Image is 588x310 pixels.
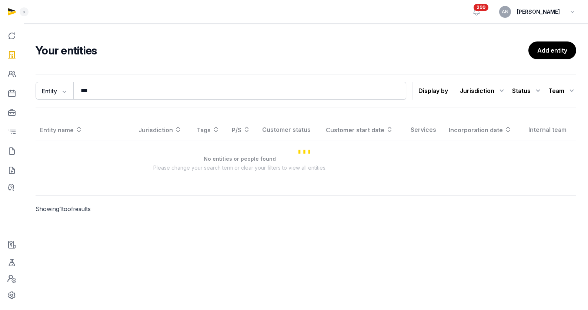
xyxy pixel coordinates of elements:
button: Entity [36,82,73,100]
p: Display by [418,85,448,97]
h2: Your entities [36,44,528,57]
button: AN [499,6,511,18]
div: Jurisdiction [460,85,506,97]
span: AN [502,10,508,14]
p: Showing to of results [36,196,162,222]
span: 1 [59,205,62,213]
div: Team [548,85,576,97]
span: 299 [474,4,488,11]
a: Add entity [528,41,576,59]
div: Loading [36,119,576,183]
div: Status [512,85,542,97]
span: [PERSON_NAME] [517,7,560,16]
